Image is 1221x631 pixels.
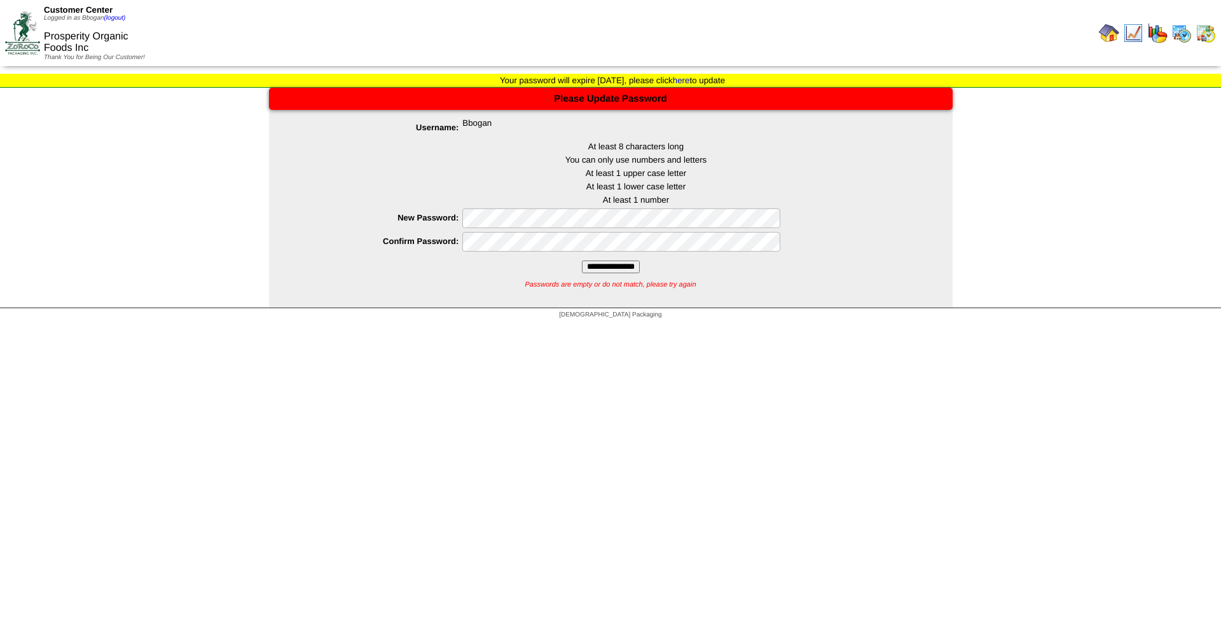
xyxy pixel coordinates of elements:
[1123,23,1143,43] img: line_graph.gif
[294,213,463,222] label: New Password:
[1171,23,1192,43] img: calendarprod.gif
[44,54,145,61] span: Thank You for Being Our Customer!
[320,142,953,151] li: At least 8 characters long
[1147,23,1168,43] img: graph.gif
[104,15,126,22] a: (logout)
[559,311,661,318] span: [DEMOGRAPHIC_DATA] Packaging
[320,168,953,178] li: At least 1 upper case letter
[320,195,953,205] li: At least 1 number
[320,182,953,191] li: At least 1 lower case letter
[1099,23,1119,43] img: home.gif
[44,31,128,53] span: Prosperity Organic Foods Inc
[294,236,463,246] label: Confirm Password:
[294,118,953,138] div: Bbogan
[269,273,953,288] div: Passwords are empty or do not match, please try again
[1196,23,1216,43] img: calendarinout.gif
[320,155,953,165] li: You can only use numbers and letters
[269,88,953,110] div: Please Update Password
[44,5,113,15] span: Customer Center
[44,15,125,22] span: Logged in as Bbogan
[673,76,690,85] a: here
[5,11,40,54] img: ZoRoCo_Logo(Green%26Foil)%20jpg.webp
[294,123,463,132] label: Username:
